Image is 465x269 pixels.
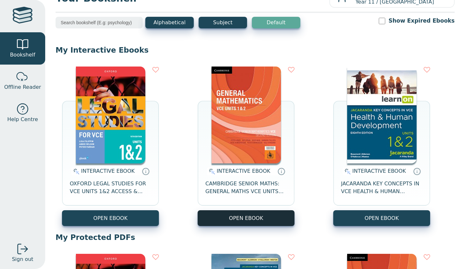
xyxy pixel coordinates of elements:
span: INTERACTIVE EBOOK [81,168,135,174]
input: Search bookshelf (E.g: psychology) [56,17,143,28]
button: OPEN EBOOK [198,210,294,226]
span: INTERACTIVE EBOOK [217,168,270,174]
p: My Protected PDFs [56,233,455,242]
a: Interactive eBooks are accessed online via the publisher’s portal. They contain interactive resou... [142,167,150,175]
button: Subject [199,17,247,28]
a: Interactive eBooks are accessed online via the publisher’s portal. They contain interactive resou... [413,167,421,175]
button: OPEN EBOOK [62,210,159,226]
span: Help Centre [7,116,38,123]
span: OXFORD LEGAL STUDIES FOR VCE UNITS 1&2 ACCESS & JUSTICE STUDENT OBOOK + ASSESS 15E [70,180,151,195]
span: Offline Reader [4,83,41,91]
button: Alphabetical [145,17,194,28]
img: 98e9f931-67be-40f3-b733-112c3181ee3a.jpg [212,67,281,163]
span: INTERACTIVE EBOOK [352,168,406,174]
span: Bookshelf [10,51,35,59]
img: interactive.svg [343,168,351,175]
img: interactive.svg [207,168,215,175]
label: Show Expired Ebooks [388,17,455,25]
button: OPEN EBOOK [333,210,430,226]
p: My Interactive Ebooks [56,45,455,55]
img: interactive.svg [71,168,79,175]
img: db0c0c84-88f5-4982-b677-c50e1668d4a0.jpg [347,67,417,163]
img: 4924bd51-7932-4040-9111-bbac42153a36.jpg [76,67,145,163]
button: Default [252,17,300,28]
a: Interactive eBooks are accessed online via the publisher’s portal. They contain interactive resou... [277,167,285,175]
span: CAMBRIDGE SENIOR MATHS: GENERAL MATHS VCE UNITS 1&2 EBOOK 2E [205,180,287,195]
span: Sign out [12,255,33,263]
span: JACARANDA KEY CONCEPTS IN VCE HEALTH & HUMAN DEVELOPMENT UNITS 1&2 LEARNON EBOOK 8E [341,180,422,195]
